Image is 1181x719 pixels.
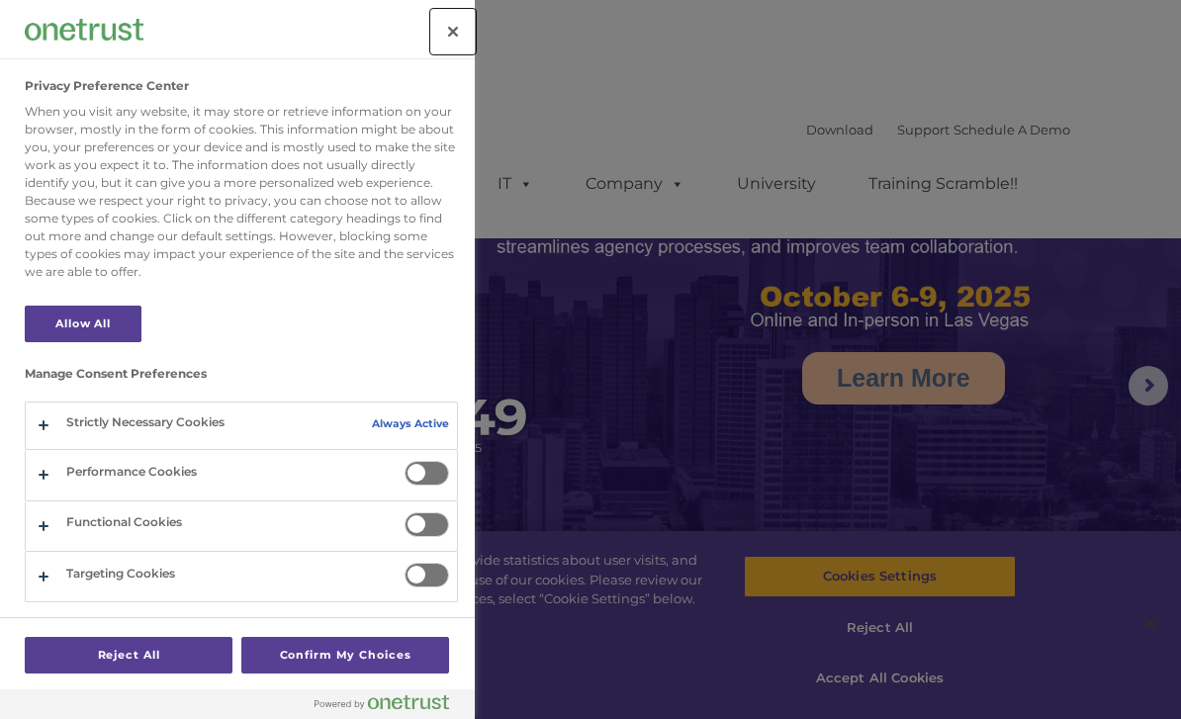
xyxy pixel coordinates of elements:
[25,19,143,40] img: Company Logo
[25,103,458,281] div: When you visit any website, it may store or retrieve information on your browser, mostly in the f...
[315,694,465,719] a: Powered by OneTrust Opens in a new Tab
[25,367,458,391] h3: Manage Consent Preferences
[315,694,449,710] img: Powered by OneTrust Opens in a new Tab
[25,10,143,49] div: Company Logo
[25,79,189,93] h2: Privacy Preference Center
[431,10,475,53] button: Close
[241,637,449,674] button: Confirm My Choices
[25,306,141,342] button: Allow All
[25,637,232,674] button: Reject All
